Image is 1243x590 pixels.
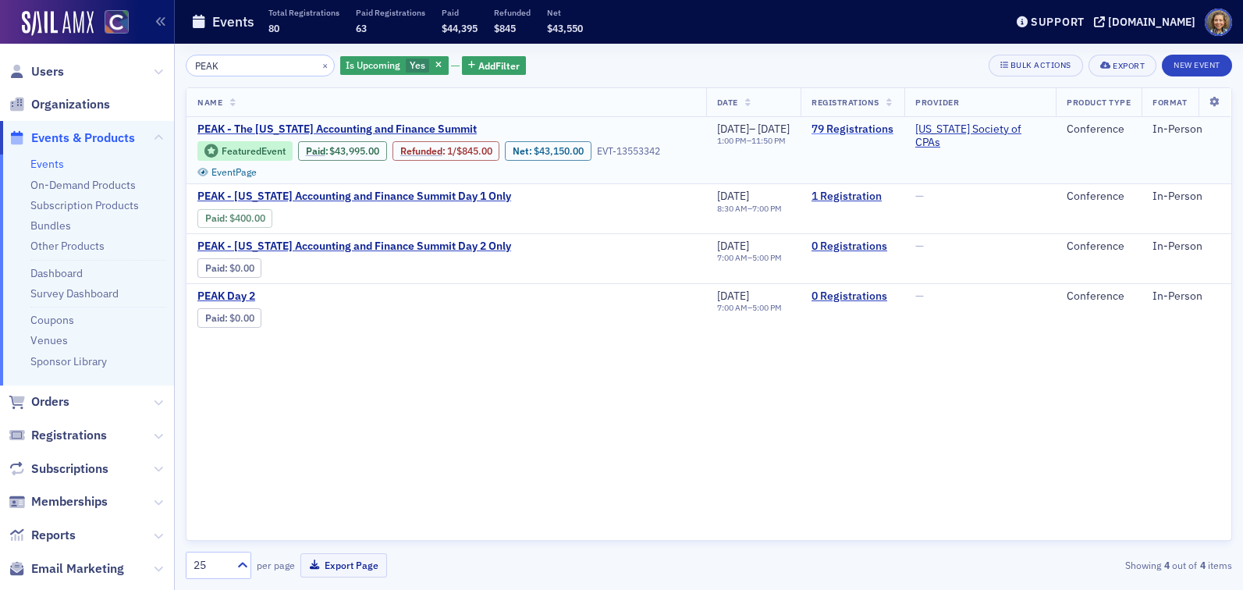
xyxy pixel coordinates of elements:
[197,123,695,137] a: PEAK - The [US_STATE] Accounting and Finance Summit
[197,190,511,204] a: PEAK - [US_STATE] Accounting and Finance Summit Day 1 Only
[717,239,749,253] span: [DATE]
[9,96,110,113] a: Organizations
[30,239,105,253] a: Other Products
[30,157,64,171] a: Events
[752,252,782,263] time: 5:00 PM
[915,239,924,253] span: —
[9,460,108,478] a: Subscriptions
[30,354,107,368] a: Sponsor Library
[197,190,511,204] span: PEAK - Colorado Accounting and Finance Summit Day 1 Only
[1113,62,1145,70] div: Export
[494,7,531,18] p: Refunded
[1162,57,1232,71] a: New Event
[1067,97,1131,108] span: Product Type
[717,204,782,214] div: –
[356,7,425,18] p: Paid Registrations
[717,289,749,303] span: [DATE]
[30,286,119,300] a: Survey Dashboard
[9,427,107,444] a: Registrations
[442,7,478,18] p: Paid
[229,312,254,324] span: $0.00
[9,130,135,147] a: Events & Products
[329,145,379,157] span: $43,995.00
[717,135,747,146] time: 1:00 PM
[1067,290,1131,304] div: Conference
[9,493,108,510] a: Memberships
[205,312,229,324] span: :
[1010,61,1071,69] div: Bulk Actions
[812,290,893,304] a: 0 Registrations
[505,141,591,160] div: Net: $4315000
[915,289,924,303] span: —
[197,123,477,137] span: PEAK - The Colorado Accounting and Finance Summit
[31,63,64,80] span: Users
[410,59,425,71] span: Yes
[205,212,225,224] a: Paid
[30,198,139,212] a: Subscription Products
[717,203,748,214] time: 8:30 AM
[547,22,583,34] span: $43,550
[186,55,335,76] input: Search…
[197,258,261,277] div: Paid: 2 - $0
[222,147,286,155] div: Featured Event
[1094,16,1201,27] button: [DOMAIN_NAME]
[105,10,129,34] img: SailAMX
[197,209,272,228] div: Paid: 4 - $40000
[298,141,387,160] div: Paid: 118 - $4399500
[268,7,339,18] p: Total Registrations
[346,59,400,71] span: Is Upcoming
[194,557,228,574] div: 25
[9,393,69,411] a: Orders
[30,313,74,327] a: Coupons
[456,145,492,157] span: $845.00
[340,56,449,76] div: Yes
[22,11,94,36] a: SailAMX
[812,123,893,137] a: 79 Registrations
[442,22,478,34] span: $44,395
[758,122,790,136] span: [DATE]
[205,312,225,324] a: Paid
[9,560,124,578] a: Email Marketing
[400,145,442,157] a: Refunded
[31,96,110,113] span: Organizations
[894,558,1232,572] div: Showing out of items
[306,145,330,157] span: :
[1108,15,1195,29] div: [DOMAIN_NAME]
[229,262,254,274] span: $0.00
[812,190,893,204] a: 1 Registration
[356,22,367,34] span: 63
[717,189,749,203] span: [DATE]
[205,262,229,274] span: :
[268,22,279,34] span: 80
[1152,290,1220,304] div: In-Person
[1089,55,1156,76] button: Export
[400,145,447,157] span: :
[229,212,265,224] span: $400.00
[717,97,738,108] span: Date
[717,302,748,313] time: 7:00 AM
[31,427,107,444] span: Registrations
[717,123,790,137] div: –
[717,303,782,313] div: –
[1152,123,1220,137] div: In-Person
[1067,190,1131,204] div: Conference
[9,527,76,544] a: Reports
[9,63,64,80] a: Users
[306,145,325,157] a: Paid
[534,145,584,157] span: $43,150.00
[1067,123,1131,137] div: Conference
[197,141,293,161] div: Featured Event
[915,97,959,108] span: Provider
[31,560,124,578] span: Email Marketing
[31,527,76,544] span: Reports
[31,393,69,411] span: Orders
[212,12,254,31] h1: Events
[197,166,257,178] a: EventPage
[257,558,295,572] label: per page
[197,97,222,108] span: Name
[94,10,129,37] a: View Homepage
[1152,190,1220,204] div: In-Person
[1152,240,1220,254] div: In-Person
[197,240,511,254] a: PEAK - [US_STATE] Accounting and Finance Summit Day 2 Only
[597,145,660,157] div: EVT-13553342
